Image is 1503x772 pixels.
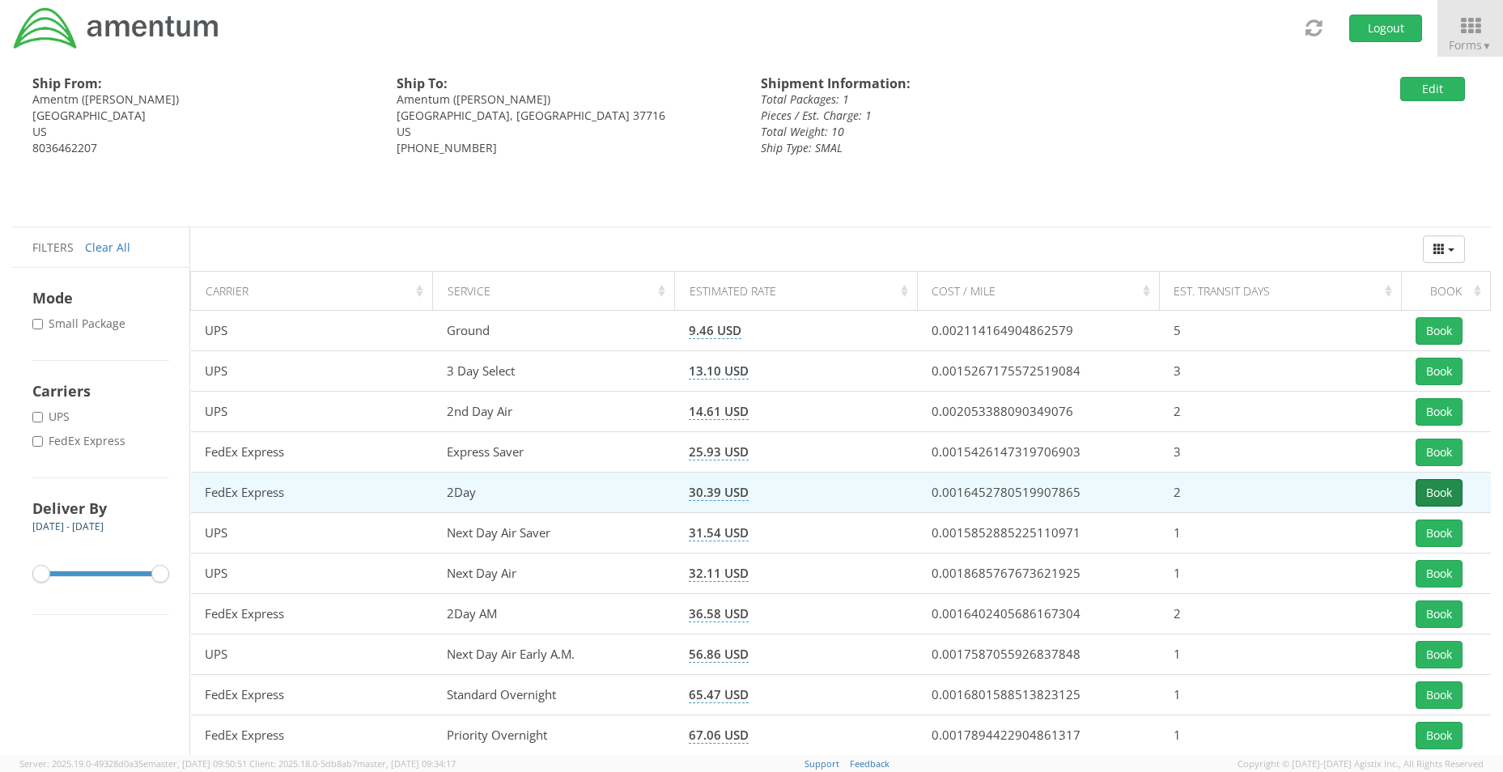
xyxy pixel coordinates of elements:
a: Support [805,757,839,770]
span: 36.58 USD [689,605,749,622]
td: FedEx Express [191,473,433,513]
span: 65.47 USD [689,686,749,703]
td: 2 [1159,392,1401,432]
button: Book [1416,479,1463,507]
button: Book [1416,317,1463,345]
td: FedEx Express [191,715,433,756]
img: dyn-intl-logo-049831509241104b2a82.png [12,6,221,51]
td: 0.0015267175572519084 [917,351,1159,392]
td: 0.002114164904862579 [917,311,1159,351]
td: 1 [1159,513,1401,554]
td: 0.0015852885225110971 [917,513,1159,554]
button: Book [1416,520,1463,547]
td: 1 [1159,554,1401,594]
span: 13.10 USD [689,363,749,380]
h4: Ship From: [32,77,372,91]
td: FedEx Express [191,675,433,715]
h4: Ship To: [397,77,737,91]
td: Standard Overnight [433,675,675,715]
button: Book [1416,439,1463,466]
td: UPS [191,513,433,554]
td: FedEx Express [191,432,433,473]
td: Ground [433,311,675,351]
div: Amentum ([PERSON_NAME]) [397,91,737,108]
button: Book [1416,600,1463,628]
td: UPS [191,351,433,392]
div: Est. Transit Days [1174,283,1396,299]
td: Next Day Air Early A.M. [433,634,675,675]
button: Book [1416,560,1463,587]
td: UPS [191,392,433,432]
td: 1 [1159,634,1401,675]
td: 2Day AM [433,594,675,634]
span: 9.46 USD [689,322,741,339]
input: UPS [32,412,43,422]
span: [DATE] - [DATE] [32,520,104,533]
td: 0.0016402405686167304 [917,594,1159,634]
a: Feedback [850,757,889,770]
div: 8036462207 [32,140,372,156]
h4: Carriers [32,381,169,401]
button: Book [1416,358,1463,385]
td: 3 [1159,351,1401,392]
div: Total Weight: 10 [761,124,1222,140]
button: Book [1416,722,1463,749]
div: [GEOGRAPHIC_DATA] [32,108,372,124]
div: Carrier [206,283,428,299]
span: master, [DATE] 09:34:17 [357,757,456,770]
button: Book [1416,641,1463,668]
td: 0.0015426147319706903 [917,432,1159,473]
span: 14.61 USD [689,403,749,420]
div: [GEOGRAPHIC_DATA], [GEOGRAPHIC_DATA] 37716 [397,108,737,124]
td: 2nd Day Air [433,392,675,432]
span: 32.11 USD [689,565,749,582]
button: Logout [1349,15,1422,42]
div: Amentm ([PERSON_NAME]) [32,91,372,108]
td: 2 [1159,594,1401,634]
button: Columns [1423,235,1465,263]
span: Filters [32,240,74,255]
h4: Shipment Information: [761,77,1222,91]
td: 0.0017894422904861317 [917,715,1159,756]
td: 1 [1159,715,1401,756]
div: Book [1416,283,1486,299]
div: Service [448,283,670,299]
span: master, [DATE] 09:50:51 [148,757,247,770]
label: UPS [32,409,73,425]
span: Client: 2025.18.0-5db8ab7 [249,757,456,770]
button: Book [1416,681,1463,709]
td: 2 [1159,473,1401,513]
td: 2Day [433,473,675,513]
td: 0.0016801588513823125 [917,675,1159,715]
div: US [32,124,372,140]
td: 3 Day Select [433,351,675,392]
td: UPS [191,311,433,351]
div: US [397,124,737,140]
td: 3 [1159,432,1401,473]
h4: Mode [32,288,169,308]
div: Cost / Mile [932,283,1154,299]
label: Small Package [32,316,129,332]
span: 30.39 USD [689,484,749,501]
a: Clear All [85,240,130,255]
span: 25.93 USD [689,443,749,460]
span: 56.86 USD [689,646,749,663]
span: Server: 2025.19.0-49328d0a35e [19,757,247,770]
td: UPS [191,554,433,594]
span: ▼ [1482,39,1492,53]
div: [PHONE_NUMBER] [397,140,737,156]
input: Small Package [32,319,43,329]
td: 0.0018685767673621925 [917,554,1159,594]
h4: Deliver By [32,498,169,518]
div: Ship Type: SMAL [761,140,1222,156]
span: 67.06 USD [689,727,749,744]
span: Forms [1449,37,1492,53]
div: Total Packages: 1 [761,91,1222,108]
td: 1 [1159,675,1401,715]
td: Next Day Air [433,554,675,594]
label: FedEx Express [32,433,129,449]
td: 0.0017587055926837848 [917,634,1159,675]
button: Edit [1400,77,1465,101]
div: Pieces / Est. Charge: 1 [761,108,1222,124]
